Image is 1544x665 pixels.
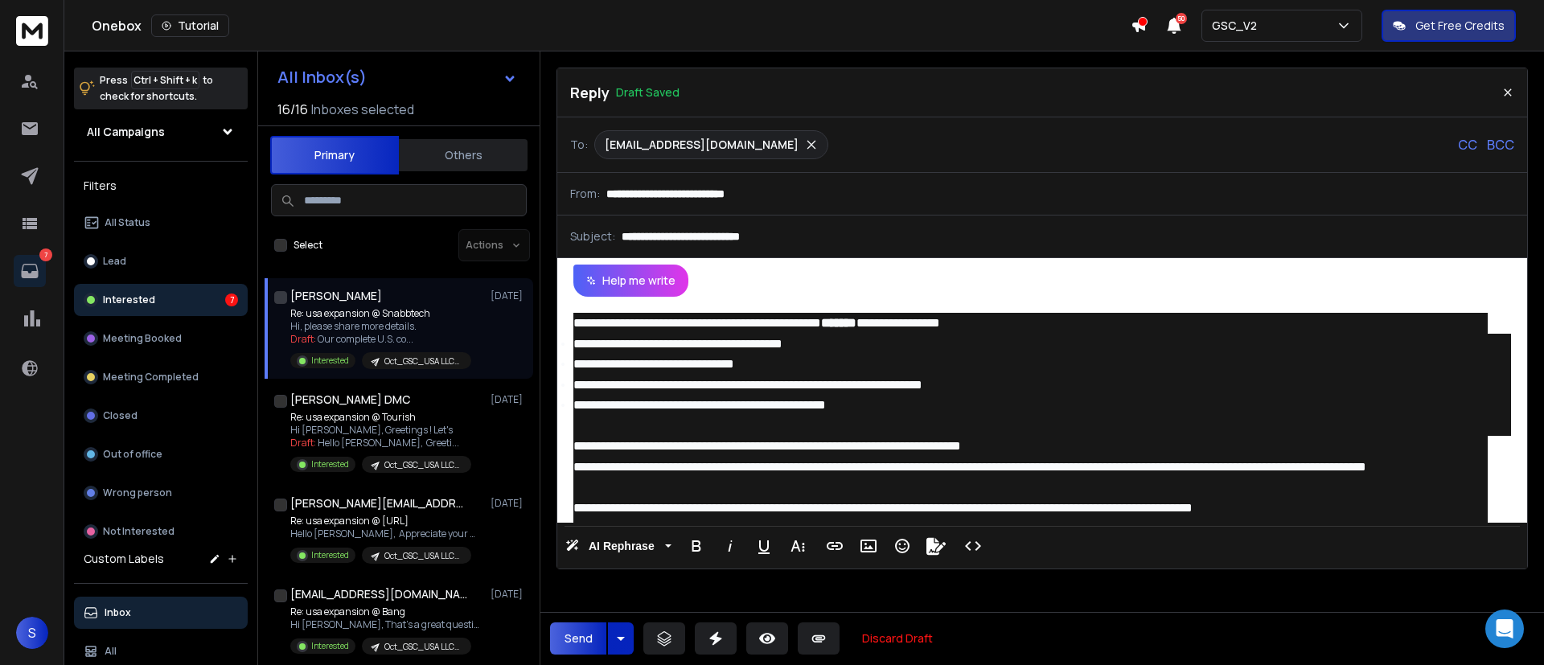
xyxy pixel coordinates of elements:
[311,100,414,119] h3: Inboxes selected
[749,530,779,562] button: Underline (Ctrl+U)
[103,448,162,461] p: Out of office
[103,486,172,499] p: Wrong person
[616,84,680,101] p: Draft Saved
[74,361,248,393] button: Meeting Completed
[74,477,248,509] button: Wrong person
[105,645,117,658] p: All
[74,515,248,548] button: Not Interested
[491,497,527,510] p: [DATE]
[570,186,600,202] p: From:
[92,14,1131,37] div: Onebox
[74,322,248,355] button: Meeting Booked
[100,72,213,105] p: Press to check for shortcuts.
[311,458,349,470] p: Interested
[1485,610,1524,648] div: Open Intercom Messenger
[74,438,248,470] button: Out of office
[782,530,813,562] button: More Text
[14,255,46,287] a: 7
[74,284,248,316] button: Interested7
[570,81,610,104] p: Reply
[311,640,349,652] p: Interested
[290,320,471,333] p: Hi, please share more details.
[103,525,175,538] p: Not Interested
[585,540,658,553] span: AI Rephrase
[103,255,126,268] p: Lead
[290,605,483,618] p: Re: usa expansion @ Bang
[16,617,48,649] button: S
[290,424,471,437] p: Hi [PERSON_NAME], Greetings ! Let's
[74,207,248,239] button: All Status
[74,245,248,277] button: Lead
[958,530,988,562] button: Code View
[290,527,483,540] p: Hello [PERSON_NAME], Appreciate your message, absolutely
[715,530,745,562] button: Italic (Ctrl+I)
[921,530,951,562] button: Signature
[87,124,165,140] h1: All Campaigns
[819,530,850,562] button: Insert Link (Ctrl+K)
[318,332,413,346] span: Our complete U.S. co ...
[277,69,367,85] h1: All Inbox(s)
[265,61,530,93] button: All Inbox(s)
[105,216,150,229] p: All Status
[491,393,527,406] p: [DATE]
[1176,13,1187,24] span: 50
[399,138,528,173] button: Others
[103,409,138,422] p: Closed
[290,515,483,527] p: Re: usa expansion @ [URL]
[290,288,382,304] h1: [PERSON_NAME]
[384,355,462,367] p: Oct_GSC_USA LLC_20-100_India
[491,588,527,601] p: [DATE]
[225,294,238,306] div: 7
[103,294,155,306] p: Interested
[550,622,606,655] button: Send
[131,71,199,89] span: Ctrl + Shift + k
[570,137,588,153] p: To:
[74,174,248,197] h3: Filters
[294,239,322,252] label: Select
[1382,10,1516,42] button: Get Free Credits
[74,400,248,432] button: Closed
[1415,18,1505,34] p: Get Free Credits
[290,586,467,602] h1: [EMAIL_ADDRESS][DOMAIN_NAME]
[491,289,527,302] p: [DATE]
[681,530,712,562] button: Bold (Ctrl+B)
[887,530,918,562] button: Emoticons
[1458,135,1477,154] p: CC
[384,550,462,562] p: Oct_GSC_USA LLC_20-100_India
[290,436,316,449] span: Draft:
[74,597,248,629] button: Inbox
[290,307,471,320] p: Re: usa expansion @ Snabbtech
[570,228,615,244] p: Subject:
[853,530,884,562] button: Insert Image (Ctrl+P)
[290,495,467,511] h1: [PERSON_NAME][EMAIL_ADDRESS]
[84,551,164,567] h3: Custom Labels
[384,459,462,471] p: Oct_GSC_USA LLC_20-100_India
[270,136,399,174] button: Primary
[562,530,675,562] button: AI Rephrase
[605,137,799,153] p: [EMAIL_ADDRESS][DOMAIN_NAME]
[318,436,459,449] span: Hello [PERSON_NAME], Greeti ...
[1487,135,1514,154] p: BCC
[290,332,316,346] span: Draft:
[849,622,946,655] button: Discard Draft
[103,371,199,384] p: Meeting Completed
[290,392,410,408] h1: [PERSON_NAME] DMC
[151,14,229,37] button: Tutorial
[290,411,471,424] p: Re: usa expansion @ Tourish
[384,641,462,653] p: Oct_GSC_USA LLC_20-100_India
[290,618,483,631] p: Hi [PERSON_NAME], That’s a great question
[277,100,308,119] span: 16 / 16
[573,265,688,297] button: Help me write
[1212,18,1263,34] p: GSC_V2
[105,606,131,619] p: Inbox
[103,332,182,345] p: Meeting Booked
[39,248,52,261] p: 7
[74,116,248,148] button: All Campaigns
[311,355,349,367] p: Interested
[311,549,349,561] p: Interested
